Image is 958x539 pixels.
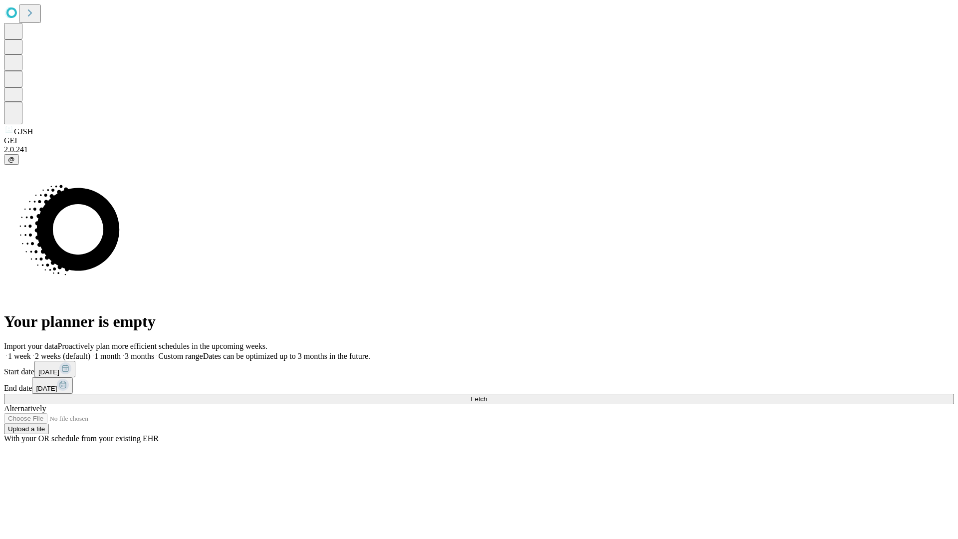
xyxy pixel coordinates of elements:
div: End date [4,377,954,394]
span: GJSH [14,127,33,136]
span: Import your data [4,342,58,350]
button: Fetch [4,394,954,404]
span: 1 month [94,352,121,360]
div: GEI [4,136,954,145]
h1: Your planner is empty [4,312,954,331]
button: [DATE] [34,361,75,377]
span: 2 weeks (default) [35,352,90,360]
button: Upload a file [4,424,49,434]
span: 1 week [8,352,31,360]
button: [DATE] [32,377,73,394]
span: @ [8,156,15,163]
div: 2.0.241 [4,145,954,154]
span: [DATE] [36,385,57,392]
span: 3 months [125,352,154,360]
span: With your OR schedule from your existing EHR [4,434,159,443]
span: Dates can be optimized up to 3 months in the future. [203,352,370,360]
span: Alternatively [4,404,46,413]
button: @ [4,154,19,165]
span: Custom range [158,352,203,360]
div: Start date [4,361,954,377]
span: Fetch [471,395,487,403]
span: Proactively plan more efficient schedules in the upcoming weeks. [58,342,267,350]
span: [DATE] [38,368,59,376]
